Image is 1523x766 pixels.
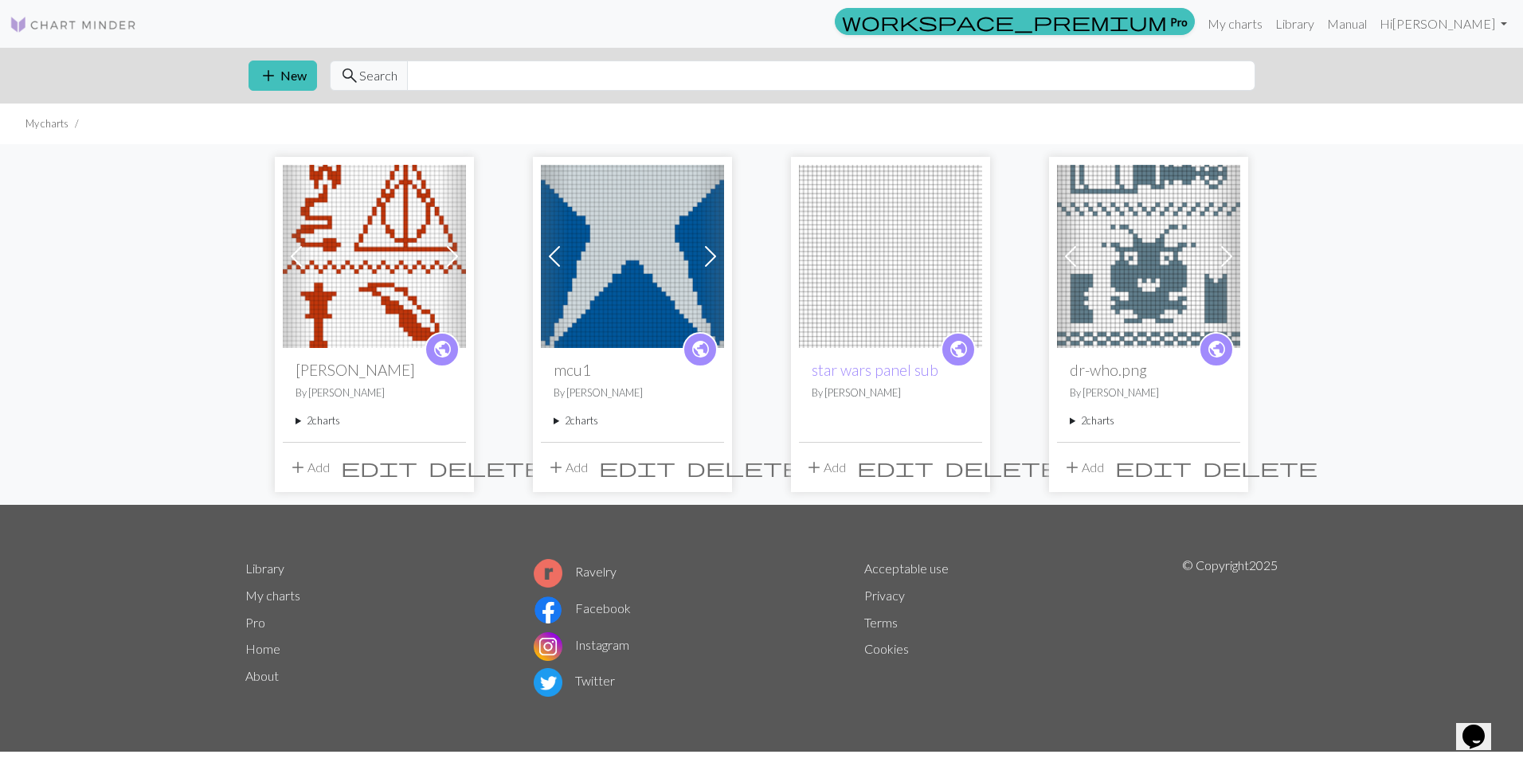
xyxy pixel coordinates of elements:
a: My charts [245,588,300,603]
a: public [941,332,976,367]
a: public [683,332,718,367]
button: Add [541,452,593,483]
a: Pro [835,8,1195,35]
p: © Copyright 2025 [1182,556,1278,701]
a: Ravelry [534,564,617,579]
a: star wars panel sub [812,361,938,379]
span: edit [341,456,417,479]
summary: 2charts [554,413,711,428]
button: Delete [423,452,549,483]
a: My charts [1201,8,1269,40]
span: add [805,456,824,479]
button: Delete [939,452,1065,483]
a: Cookies [864,641,909,656]
button: Add [799,452,852,483]
a: Manual [1321,8,1373,40]
span: public [1207,337,1227,362]
span: search [340,64,359,87]
button: Edit [852,452,939,483]
a: mcu1 [541,247,724,262]
a: public [1199,332,1234,367]
a: About [245,668,279,683]
summary: 2charts [296,413,453,428]
button: Add [283,452,335,483]
i: public [1207,334,1227,365]
a: Instagram [534,637,629,652]
p: By [PERSON_NAME] [812,385,969,401]
img: Doctor Who 2 [1057,165,1240,348]
img: Harry Potter [283,165,466,348]
a: Harry Potter [283,247,466,262]
span: Search [359,66,397,85]
img: Instagram logo [534,632,562,661]
span: delete [1203,456,1317,479]
span: public [433,337,452,362]
img: Twitter logo [534,668,562,697]
h2: mcu1 [554,361,711,379]
button: Add [1057,452,1110,483]
button: New [249,61,317,91]
button: Edit [1110,452,1197,483]
a: Privacy [864,588,905,603]
a: Library [1269,8,1321,40]
i: public [433,334,452,365]
button: Delete [1197,452,1323,483]
a: Terms [864,615,898,630]
summary: 2charts [1070,413,1227,428]
span: public [949,337,969,362]
span: add [288,456,307,479]
span: public [691,337,711,362]
a: Library [245,561,284,576]
a: star wars panel sub [799,247,982,262]
span: add [259,64,278,87]
iframe: chat widget [1456,702,1507,750]
span: delete [945,456,1059,479]
li: My charts [25,116,69,131]
span: add [1063,456,1082,479]
a: Hi[PERSON_NAME] [1373,8,1513,40]
img: star wars panel sub [799,165,982,348]
span: workspace_premium [842,10,1167,33]
span: edit [1115,456,1192,479]
p: By [PERSON_NAME] [554,385,711,401]
span: delete [687,456,801,479]
img: mcu1 [541,165,724,348]
p: By [PERSON_NAME] [1070,385,1227,401]
i: Edit [857,458,934,477]
img: Ravelry logo [534,559,562,588]
img: Facebook logo [534,596,562,624]
span: edit [857,456,934,479]
a: Acceptable use [864,561,949,576]
i: Edit [1115,458,1192,477]
i: Edit [341,458,417,477]
a: Twitter [534,673,615,688]
a: public [425,332,460,367]
span: delete [429,456,543,479]
a: Doctor Who 2 [1057,247,1240,262]
h2: [PERSON_NAME] [296,361,453,379]
a: Facebook [534,600,631,616]
a: Home [245,641,280,656]
i: public [691,334,711,365]
i: Edit [599,458,675,477]
p: By [PERSON_NAME] [296,385,453,401]
span: edit [599,456,675,479]
img: Logo [10,15,137,34]
i: public [949,334,969,365]
span: add [546,456,566,479]
button: Edit [593,452,681,483]
button: Edit [335,452,423,483]
h2: dr-who.png [1070,361,1227,379]
button: Delete [681,452,807,483]
a: Pro [245,615,265,630]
